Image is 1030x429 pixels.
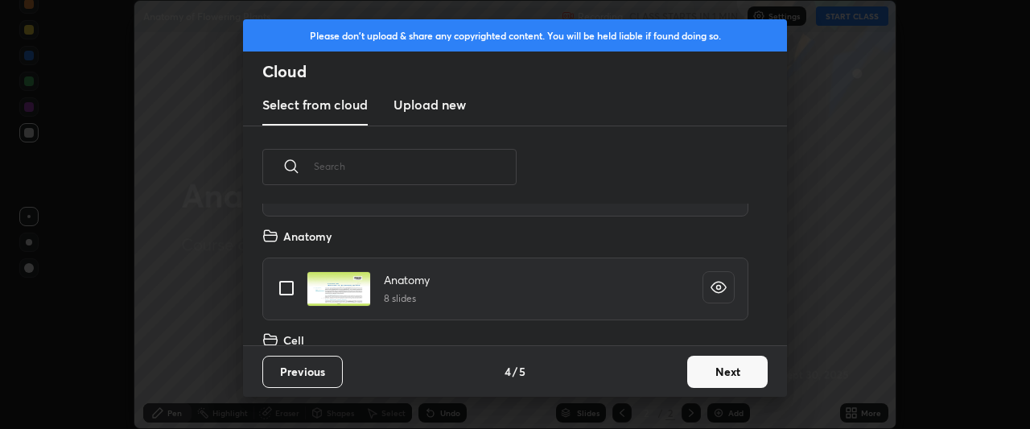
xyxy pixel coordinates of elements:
[393,95,466,114] h3: Upload new
[505,363,511,380] h4: 4
[243,19,787,52] div: Please don't upload & share any copyrighted content. You will be held liable if found doing so.
[513,363,517,380] h4: /
[307,271,371,307] img: 1731386822PVWOQV.pdf
[283,228,332,245] h4: Anatomy
[262,356,343,388] button: Previous
[384,291,430,306] h5: 8 slides
[243,204,768,345] div: grid
[314,132,517,200] input: Search
[384,271,430,288] h4: Anatomy
[262,95,368,114] h3: Select from cloud
[262,61,787,82] h2: Cloud
[687,356,768,388] button: Next
[519,363,525,380] h4: 5
[283,332,304,349] h4: Cell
